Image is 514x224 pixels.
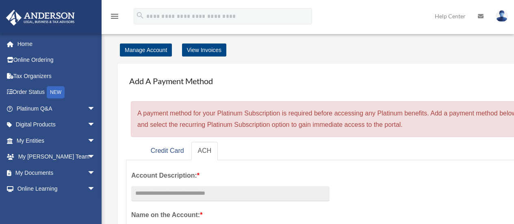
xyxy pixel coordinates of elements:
a: My Documentsarrow_drop_down [6,165,108,181]
span: arrow_drop_down [87,149,104,165]
a: Online Learningarrow_drop_down [6,181,108,197]
a: Tax Organizers [6,68,108,84]
a: Home [6,36,108,52]
a: menu [110,14,119,21]
a: My [PERSON_NAME] Teamarrow_drop_down [6,149,108,165]
label: Name on the Account: [131,209,330,221]
span: arrow_drop_down [87,165,104,181]
a: Manage Account [120,43,172,57]
div: NEW [47,86,65,98]
a: Online Ordering [6,52,108,68]
i: search [136,11,145,20]
a: My Entitiesarrow_drop_down [6,133,108,149]
span: arrow_drop_down [87,133,104,149]
a: Platinum Q&Aarrow_drop_down [6,100,108,117]
label: Account Description: [131,170,330,181]
a: View Invoices [182,43,226,57]
span: arrow_drop_down [87,117,104,133]
a: Digital Productsarrow_drop_down [6,117,108,133]
a: Order StatusNEW [6,84,108,101]
img: Anderson Advisors Platinum Portal [4,10,77,26]
img: User Pic [496,10,508,22]
a: ACH [191,142,218,160]
a: Credit Card [144,142,191,160]
i: menu [110,11,119,21]
span: arrow_drop_down [87,100,104,117]
span: arrow_drop_down [87,181,104,198]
